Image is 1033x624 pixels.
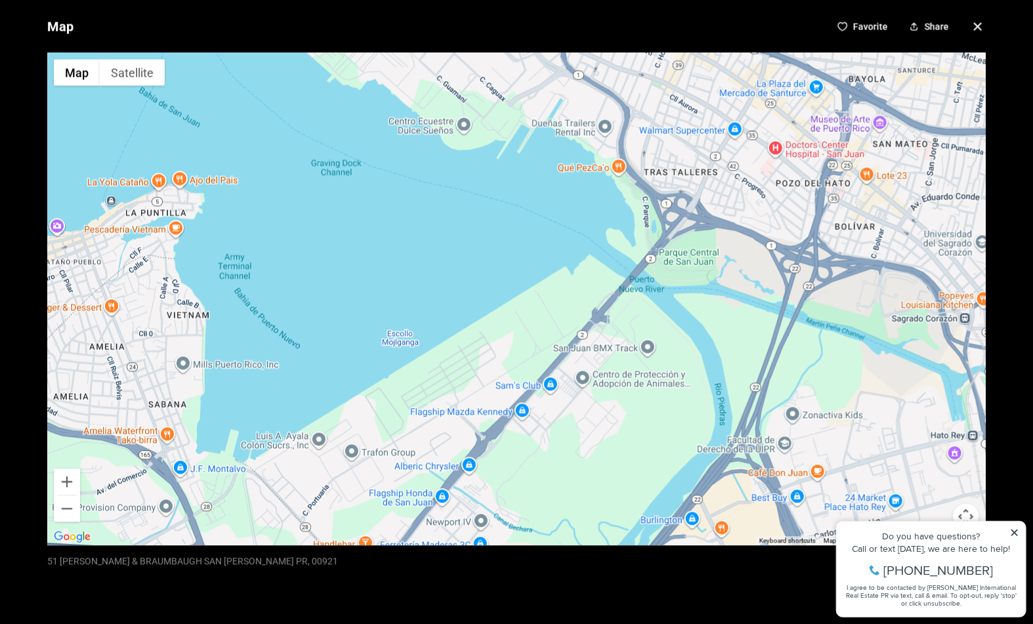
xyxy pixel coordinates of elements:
span: [PHONE_NUMBER] [54,62,163,75]
div: Call or text [DATE], we are here to help! [14,42,190,51]
button: Show street map [54,59,100,85]
button: Favorite [832,16,893,37]
span: I agree to be contacted by [PERSON_NAME] International Real Estate PR via text, call & email. To ... [16,81,187,106]
a: Report a map error [929,537,982,544]
a: Terms (opens in new tab) [903,537,921,544]
p: Favorite [853,21,888,31]
p: Map [47,13,74,39]
button: Zoom out [54,495,80,522]
span: Map data ©2025 Google [824,537,895,544]
button: Map camera controls [953,503,979,530]
p: Share [925,21,949,31]
a: Open this area in Google Maps (opens a new window) [51,528,94,545]
p: 51 [PERSON_NAME] & BRAUMBAUGH SAN [PERSON_NAME] PR, 00921 [47,556,338,566]
button: Keyboard shortcuts [759,536,816,545]
div: Do you have questions? [14,30,190,39]
button: Show satellite imagery [100,59,165,85]
button: Share [904,16,954,37]
button: Zoom in [54,468,80,495]
img: Google [51,528,94,545]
